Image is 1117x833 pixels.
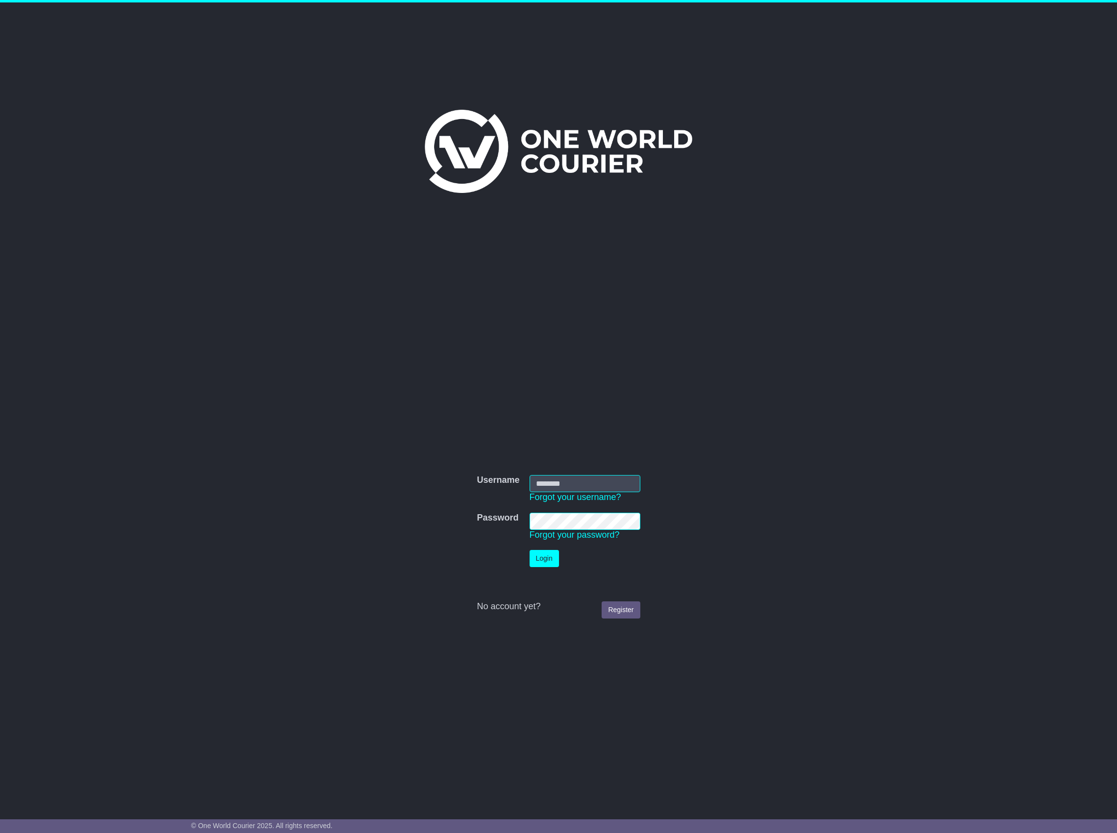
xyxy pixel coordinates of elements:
[602,601,640,619] a: Register
[530,550,559,567] button: Login
[530,492,621,502] a: Forgot your username?
[477,601,640,612] div: No account yet?
[477,475,519,486] label: Username
[530,530,620,540] a: Forgot your password?
[477,513,518,524] label: Password
[191,822,333,830] span: © One World Courier 2025. All rights reserved.
[425,110,692,193] img: One World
